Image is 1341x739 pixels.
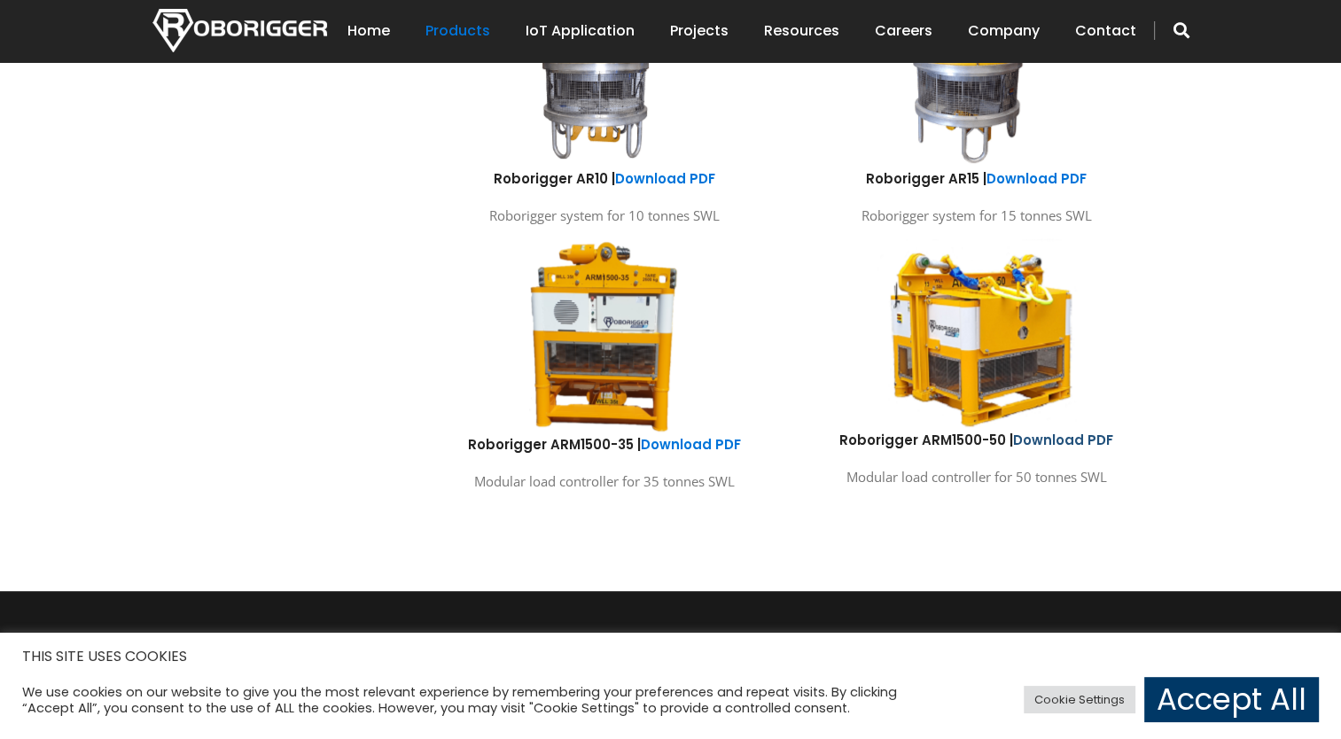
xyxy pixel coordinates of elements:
[670,4,729,58] a: Projects
[804,169,1150,188] h6: Roborigger AR15 |
[804,465,1150,489] p: Modular load controller for 50 tonnes SWL
[804,204,1150,228] p: Roborigger system for 15 tonnes SWL
[432,470,777,494] p: Modular load controller for 35 tonnes SWL
[968,4,1040,58] a: Company
[1024,686,1135,713] a: Cookie Settings
[875,4,932,58] a: Careers
[804,431,1150,449] h6: Roborigger ARM1500-50 |
[1013,431,1113,449] a: Download PDF
[1144,677,1319,722] a: Accept All
[22,645,1319,668] h5: THIS SITE USES COOKIES
[432,435,777,454] h6: Roborigger ARM1500-35 |
[764,4,839,58] a: Resources
[432,204,777,228] p: Roborigger system for 10 tonnes SWL
[1075,4,1136,58] a: Contact
[425,4,490,58] a: Products
[152,9,327,52] img: Nortech
[986,169,1087,188] a: Download PDF
[615,169,715,188] a: Download PDF
[432,169,777,188] h6: Roborigger AR10 |
[526,4,635,58] a: IoT Application
[641,435,741,454] a: Download PDF
[22,684,930,716] div: We use cookies on our website to give you the most relevant experience by remembering your prefer...
[347,4,390,58] a: Home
